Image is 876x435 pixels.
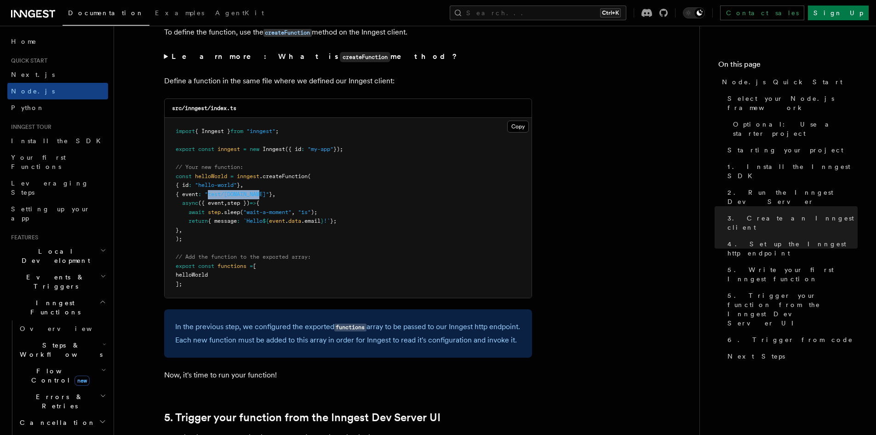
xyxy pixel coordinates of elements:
[301,146,304,152] span: :
[172,52,459,61] strong: Learn more: What is method?
[7,243,108,269] button: Local Development
[164,411,441,424] a: 5. Trigger your function from the Inngest Dev Server UI
[208,218,237,224] span: { message
[7,99,108,116] a: Python
[164,369,532,382] p: Now, it's time to run your function!
[243,146,246,152] span: =
[195,128,230,134] span: { Inngest }
[733,120,858,138] span: Optional: Use a starter project
[298,209,311,215] span: "1s"
[727,145,843,155] span: Starting your project
[729,116,858,142] a: Optional: Use a starter project
[176,128,195,134] span: import
[195,182,237,188] span: "hello-world"
[263,146,285,152] span: Inngest
[221,209,240,215] span: .sleep
[333,146,343,152] span: });
[311,209,317,215] span: );
[198,263,214,269] span: const
[246,128,275,134] span: "inngest"
[176,227,179,233] span: }
[269,218,285,224] span: event
[175,320,521,347] p: In the previous step, we configured the exported array to be passed to our Inngest http endpoint....
[7,33,108,50] a: Home
[237,182,240,188] span: }
[20,325,115,332] span: Overview
[250,146,259,152] span: new
[324,218,330,224] span: !`
[176,146,195,152] span: export
[722,77,842,87] span: Node.js Quick Start
[292,209,295,215] span: ,
[176,263,195,269] span: export
[63,3,149,26] a: Documentation
[724,90,858,116] a: Select your Node.js framework
[727,291,858,328] span: 5. Trigger your function from the Inngest Dev Server UI
[164,50,532,64] summary: Learn more: What iscreateFunctionmethod?
[330,218,337,224] span: };
[208,209,221,215] span: step
[724,236,858,261] a: 4. Set up the Inngest http endpoint
[11,137,106,145] span: Install the SDK
[727,188,858,206] span: 2. Run the Inngest Dev Server
[724,184,858,210] a: 2. Run the Inngest Dev Server
[16,366,101,385] span: Flow Control
[243,209,292,215] span: "wait-a-moment"
[155,9,204,17] span: Examples
[259,173,308,180] span: .createFunction
[198,191,201,197] span: :
[16,414,108,431] button: Cancellation
[189,209,205,215] span: await
[176,254,311,260] span: // Add the function to the exported array:
[224,200,227,206] span: ,
[263,28,312,36] a: createFunction
[237,173,259,180] span: inngest
[215,9,264,17] span: AgentKit
[250,200,256,206] span: =>
[450,6,626,20] button: Search...Ctrl+K
[11,104,45,111] span: Python
[198,200,224,206] span: ({ event
[272,191,275,197] span: ,
[230,128,243,134] span: from
[263,29,312,37] code: createFunction
[7,133,108,149] a: Install the SDK
[16,392,100,411] span: Errors & Retries
[808,6,869,20] a: Sign Up
[16,389,108,414] button: Errors & Retries
[724,348,858,365] a: Next Steps
[507,121,529,133] button: Copy
[727,265,858,284] span: 5. Write your first Inngest function
[176,236,182,242] span: );
[724,331,858,348] a: 6. Trigger from code
[7,234,38,241] span: Features
[253,263,256,269] span: [
[7,66,108,83] a: Next.js
[340,52,390,62] code: createFunction
[176,272,208,278] span: helloWorld
[68,9,144,17] span: Documentation
[218,146,240,152] span: inngest
[243,218,263,224] span: `Hello
[718,74,858,90] a: Node.js Quick Start
[195,173,227,180] span: helloWorld
[16,320,108,337] a: Overview
[269,191,272,197] span: }
[727,214,858,232] span: 3. Create an Inngest client
[718,59,858,74] h4: On this page
[7,273,100,291] span: Events & Triggers
[240,209,243,215] span: (
[198,146,214,152] span: const
[275,128,279,134] span: ;
[172,105,236,111] code: src/inngest/index.ts
[164,26,532,39] p: To define the function, use the method on the Inngest client.
[256,200,259,206] span: {
[727,239,858,258] span: 4. Set up the Inngest http endpoint
[237,218,240,224] span: :
[176,164,243,170] span: // Your new function:
[11,180,89,196] span: Leveraging Steps
[189,182,192,188] span: :
[7,83,108,99] a: Node.js
[288,218,301,224] span: data
[7,298,99,317] span: Inngest Functions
